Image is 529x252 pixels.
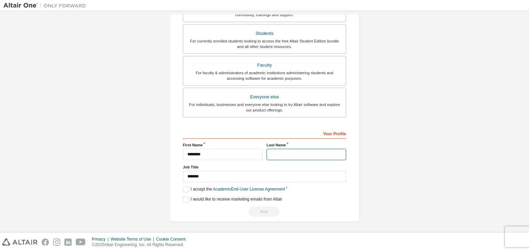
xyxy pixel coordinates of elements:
[187,29,342,38] div: Students
[213,187,285,192] a: Academic End-User License Agreement
[92,242,190,248] p: © 2025 Altair Engineering, Inc. All Rights Reserved.
[183,206,346,217] div: Read and acccept EULA to continue
[187,102,342,113] div: For individuals, businesses and everyone else looking to try Altair software and explore our prod...
[42,239,49,246] img: facebook.svg
[111,236,156,242] div: Website Terms of Use
[183,128,346,139] div: Your Profile
[183,196,282,202] label: I would like to receive marketing emails from Altair
[187,70,342,81] div: For faculty & administrators of academic institutions administering students and accessing softwa...
[64,239,72,246] img: linkedin.svg
[267,142,346,148] label: Last Name
[187,38,342,49] div: For currently enrolled students looking to access the free Altair Student Edition bundle and all ...
[53,239,60,246] img: instagram.svg
[183,142,262,148] label: First Name
[156,236,189,242] div: Cookie Consent
[76,239,86,246] img: youtube.svg
[187,60,342,70] div: Faculty
[183,186,285,192] label: I accept the
[92,236,111,242] div: Privacy
[3,2,90,9] img: Altair One
[187,92,342,102] div: Everyone else
[183,164,346,170] label: Job Title
[2,239,38,246] img: altair_logo.svg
